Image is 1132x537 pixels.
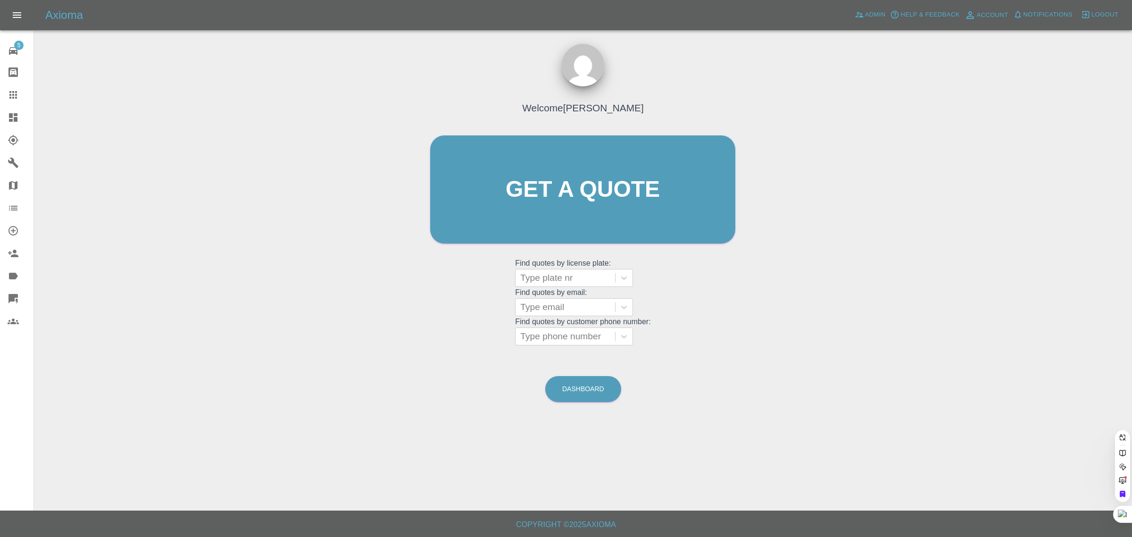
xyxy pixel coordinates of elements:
span: Account [977,10,1008,21]
img: ... [562,44,604,86]
span: Admin [865,9,886,20]
grid: Find quotes by email: [515,288,650,316]
span: Notifications [1024,9,1073,20]
h4: Welcome [PERSON_NAME] [522,101,643,115]
h6: Copyright © 2025 Axioma [8,518,1124,531]
h5: Axioma [45,8,83,23]
a: Admin [852,8,888,22]
span: Logout [1091,9,1118,20]
button: Open drawer [6,4,28,26]
button: Help & Feedback [888,8,962,22]
grid: Find quotes by license plate: [515,259,650,287]
grid: Find quotes by customer phone number: [515,318,650,345]
a: Get a quote [430,135,735,243]
span: 5 [14,41,24,50]
a: Dashboard [545,376,621,402]
a: Account [962,8,1011,23]
button: Logout [1079,8,1121,22]
span: Help & Feedback [900,9,959,20]
button: Notifications [1011,8,1075,22]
